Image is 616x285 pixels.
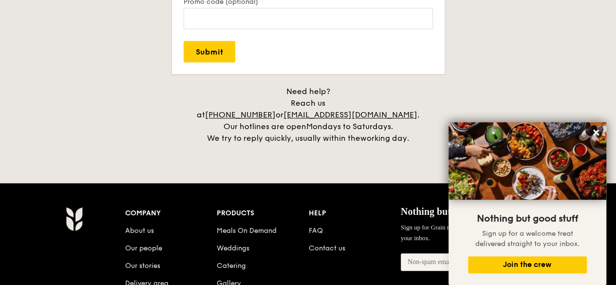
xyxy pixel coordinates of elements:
a: About us [125,227,154,235]
a: Meals On Demand [217,227,277,235]
input: Submit [184,41,235,62]
a: Catering [217,262,246,270]
a: Weddings [217,244,249,252]
img: AYc88T3wAAAABJRU5ErkJggg== [66,207,83,231]
a: FAQ [309,227,323,235]
span: Nothing but good stuff [401,206,495,217]
img: DSC07876-Edit02-Large.jpeg [448,122,606,200]
a: [PHONE_NUMBER] [205,110,276,119]
a: [EMAIL_ADDRESS][DOMAIN_NAME] [283,110,417,119]
div: Need help? Reach us at or . Our hotlines are open We try to reply quickly, usually within the [187,86,430,144]
a: Our people [125,244,162,252]
span: Sign up for a welcome treat delivered straight to your inbox. [475,229,579,248]
a: Our stories [125,262,160,270]
a: Contact us [309,244,345,252]
span: Sign up for Grain mail and get a welcome treat delivered straight to your inbox. [401,224,572,242]
div: Company [125,207,217,220]
input: Non-spam email address [401,253,509,271]
button: Join the crew [468,256,587,273]
span: Mondays to Saturdays. [306,122,393,131]
div: Products [217,207,309,220]
span: working day. [360,133,409,143]
div: Help [309,207,401,220]
button: Close [588,125,604,140]
span: Nothing but good stuff [477,213,578,225]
